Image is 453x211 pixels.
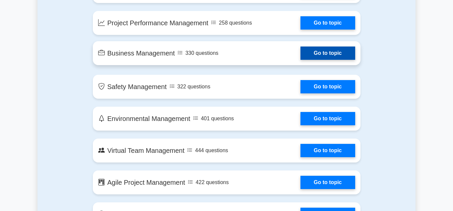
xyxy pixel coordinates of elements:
[300,47,355,60] a: Go to topic
[300,176,355,189] a: Go to topic
[300,112,355,125] a: Go to topic
[300,16,355,30] a: Go to topic
[300,144,355,157] a: Go to topic
[300,80,355,93] a: Go to topic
